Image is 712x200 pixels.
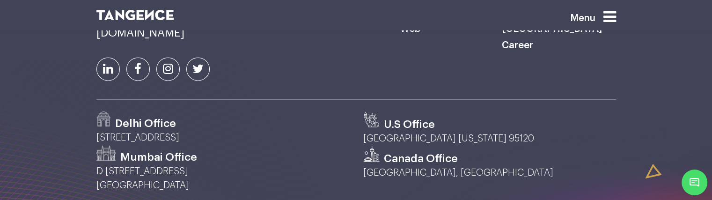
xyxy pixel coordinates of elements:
[363,166,616,180] p: [GEOGRAPHIC_DATA], [GEOGRAPHIC_DATA]
[120,150,197,164] h3: Mumbai Office
[363,132,616,146] p: [GEOGRAPHIC_DATA] [US_STATE] 95120
[115,117,176,131] h3: Delhi Office
[682,170,707,195] span: Chat Widget
[96,111,111,127] img: Path-529.png
[96,146,116,161] img: Path-530.png
[96,131,349,145] p: [STREET_ADDRESS]
[96,164,349,193] p: D [STREET_ADDRESS] [GEOGRAPHIC_DATA]
[384,152,458,166] h3: Canada Office
[363,111,380,128] img: us.svg
[384,118,435,132] h3: U.S Office
[363,146,380,162] img: canada.svg
[502,40,533,50] a: Career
